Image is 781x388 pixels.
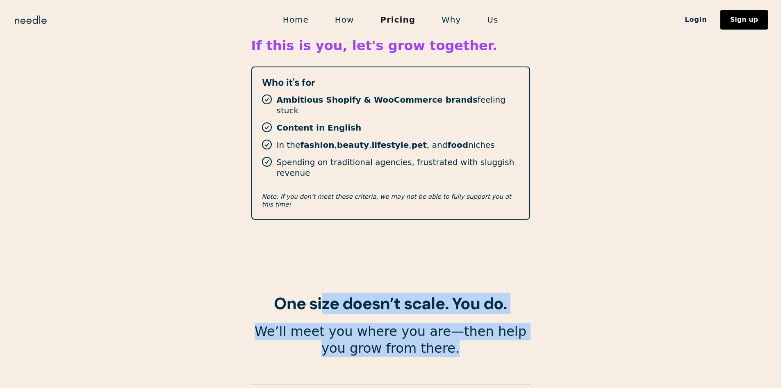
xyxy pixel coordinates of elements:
[262,193,511,209] em: Note: If you don’t meet these criteria, we may not be able to fully support you at this time!
[367,11,428,28] a: Pricing
[428,11,474,28] a: Why
[270,11,322,28] a: Home
[251,294,530,313] h2: One size doesn’t scale. You do.
[447,140,468,150] strong: food
[474,11,511,28] a: Us
[371,140,409,150] strong: lifestyle
[277,123,362,133] strong: Content in English
[277,140,495,150] p: In the , , , , and niches
[672,13,720,27] a: Login
[277,157,519,178] p: Spending on traditional agencies, frustrated with sluggish revenue
[251,323,530,357] p: We’ll meet you where you are—then help you grow from there.
[720,10,768,30] a: Sign up
[262,77,519,88] h2: Who it's for
[337,140,369,150] strong: beauty
[730,16,758,23] div: Sign up
[277,95,478,105] strong: Ambitious Shopify & WooCommerce brands
[251,38,498,53] strong: If this is you, let's grow together.
[322,11,367,28] a: How
[277,94,519,116] p: feeling stuck
[412,140,427,150] strong: pet
[300,140,334,150] strong: fashion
